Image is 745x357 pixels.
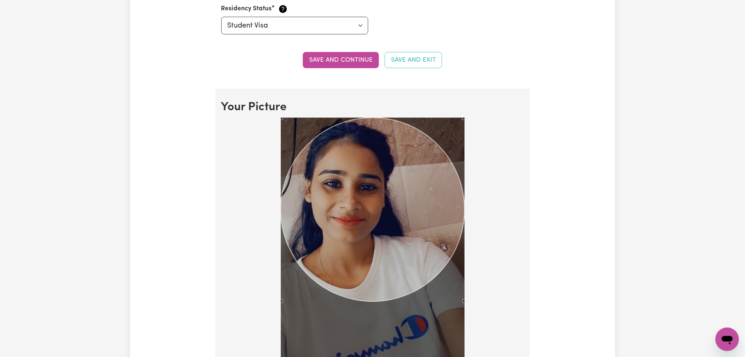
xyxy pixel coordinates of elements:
[385,52,442,68] button: Save and Exit
[303,52,379,68] button: Save and continue
[221,4,272,14] label: Residency Status
[716,328,739,351] iframe: Button to launch messaging window
[221,101,524,115] h2: Your Picture
[281,118,465,302] div: Use the arrow keys to move the crop selection area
